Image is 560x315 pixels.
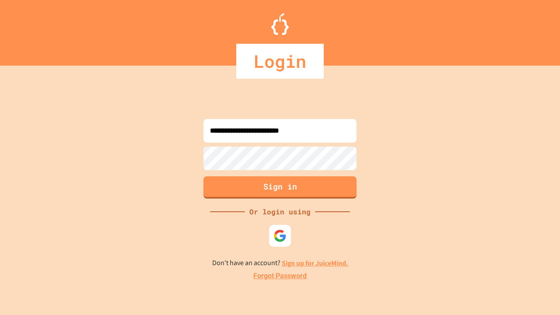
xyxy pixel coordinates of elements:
img: Logo.svg [271,13,289,35]
button: Sign in [203,176,357,199]
a: Forgot Password [253,271,307,281]
a: Sign up for JuiceMind. [282,259,348,268]
p: Don't have an account? [212,258,348,269]
img: google-icon.svg [273,229,287,242]
div: Or login using [245,206,315,217]
div: Login [236,44,324,79]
